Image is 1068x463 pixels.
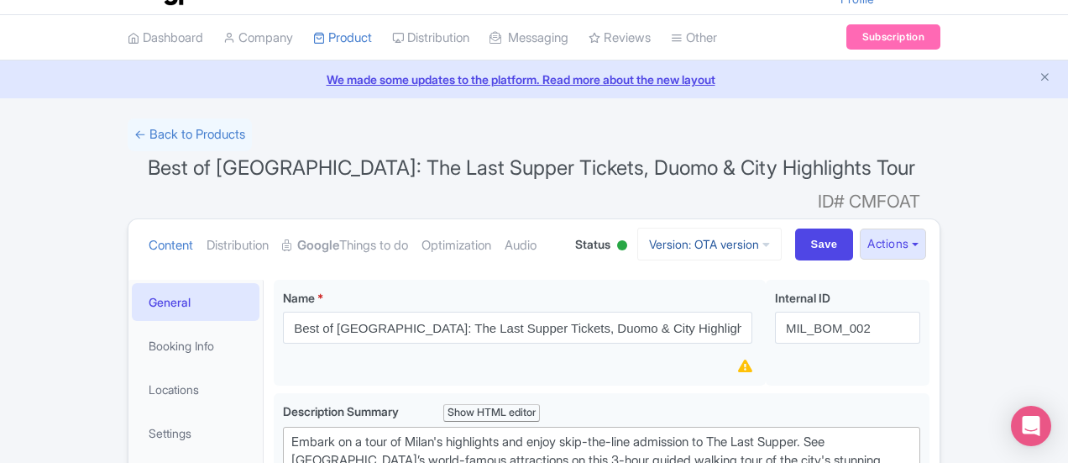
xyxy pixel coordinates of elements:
a: Dashboard [128,15,203,61]
span: Best of [GEOGRAPHIC_DATA]: The Last Supper Tickets, Duomo & City Highlights Tour [148,155,915,180]
a: Settings [132,414,259,452]
a: Locations [132,371,259,408]
a: Booking Info [132,327,259,365]
a: We made some updates to the platform. Read more about the new layout [10,71,1058,88]
span: ID# CMFOAT [818,185,920,218]
a: GoogleThings to do [282,219,408,272]
a: Subscription [846,24,940,50]
a: Company [223,15,293,61]
input: Save [795,229,854,260]
span: Status [575,235,610,253]
a: Distribution [207,219,269,272]
div: Show HTML editor [443,404,540,422]
a: Distribution [392,15,469,61]
a: Version: OTA version [637,228,782,260]
button: Actions [860,229,926,260]
span: Internal ID [775,291,830,305]
a: Content [149,219,193,272]
a: Product [313,15,372,61]
a: Other [671,15,717,61]
a: Messaging [489,15,568,61]
a: Reviews [589,15,651,61]
span: Name [283,291,315,305]
button: Close announcement [1039,69,1051,88]
a: Audio [505,219,537,272]
div: Open Intercom Messenger [1011,406,1051,446]
div: Active [614,234,631,260]
a: ← Back to Products [128,118,252,151]
a: Optimization [421,219,491,272]
strong: Google [297,236,339,255]
span: Description Summary [283,404,401,418]
a: General [132,283,259,321]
